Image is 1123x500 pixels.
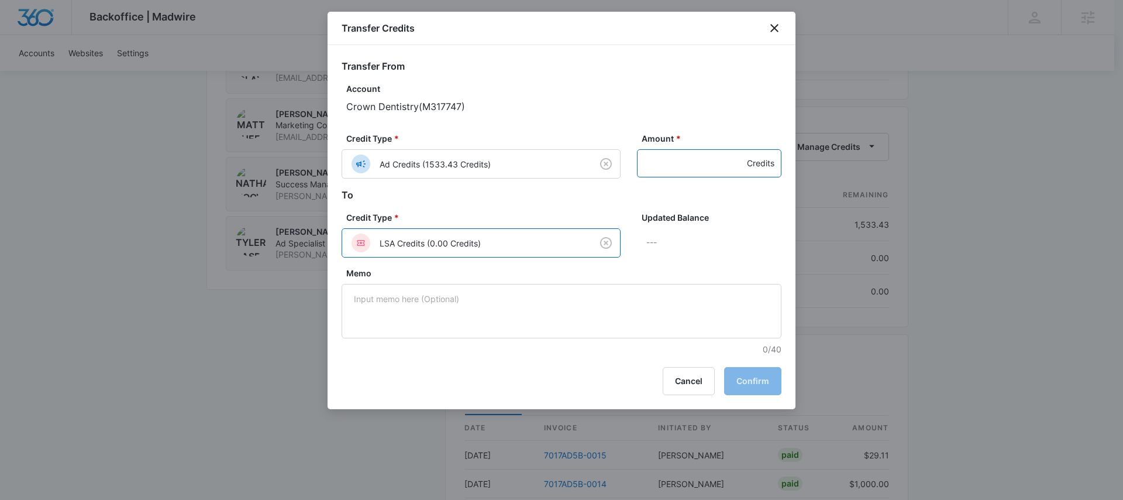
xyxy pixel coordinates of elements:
[30,30,129,40] div: Domain: [DOMAIN_NAME]
[32,68,41,77] img: tab_domain_overview_orange.svg
[346,132,625,145] label: Credit Type
[346,100,781,114] p: Crown Dentistry ( M317747 )
[663,367,715,395] button: Cancel
[129,69,197,77] div: Keywords by Traffic
[346,83,781,95] p: Account
[19,19,28,28] img: logo_orange.svg
[380,237,481,249] p: LSA Credits (0.00 Credits)
[597,155,615,173] button: Clear
[346,211,625,224] label: Credit Type
[342,59,781,73] h2: Transfer From
[33,19,57,28] div: v 4.0.25
[597,234,615,252] button: Clear
[642,211,786,224] label: Updated Balance
[646,228,781,256] p: ---
[116,68,126,77] img: tab_keywords_by_traffic_grey.svg
[19,30,28,40] img: website_grey.svg
[747,149,774,177] div: Credits
[44,69,105,77] div: Domain Overview
[342,188,781,202] h2: To
[342,21,415,35] h1: Transfer Credits
[380,158,491,170] p: Ad Credits (1533.43 Credits)
[346,343,781,355] p: 0/40
[346,267,786,279] label: Memo
[642,132,786,145] label: Amount
[767,21,781,35] button: close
